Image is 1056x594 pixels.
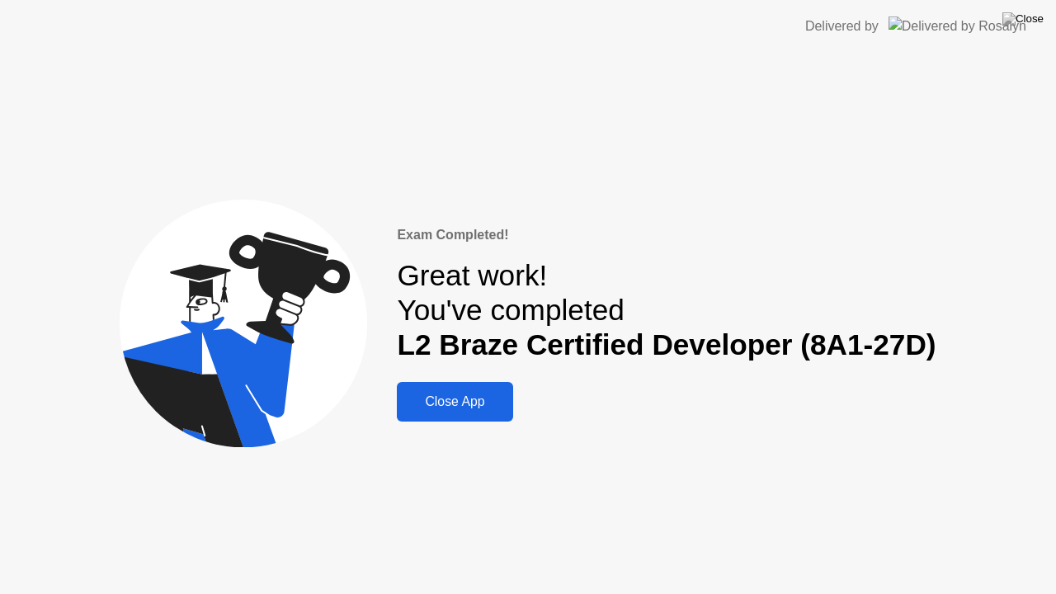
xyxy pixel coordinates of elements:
div: Exam Completed! [397,225,936,245]
div: Close App [402,394,507,409]
b: L2 Braze Certified Developer (8A1-27D) [397,328,936,361]
img: Delivered by Rosalyn [889,16,1026,35]
div: Delivered by [805,16,879,36]
img: Close [1002,12,1044,26]
button: Close App [397,382,512,422]
div: Great work! You've completed [397,258,936,363]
